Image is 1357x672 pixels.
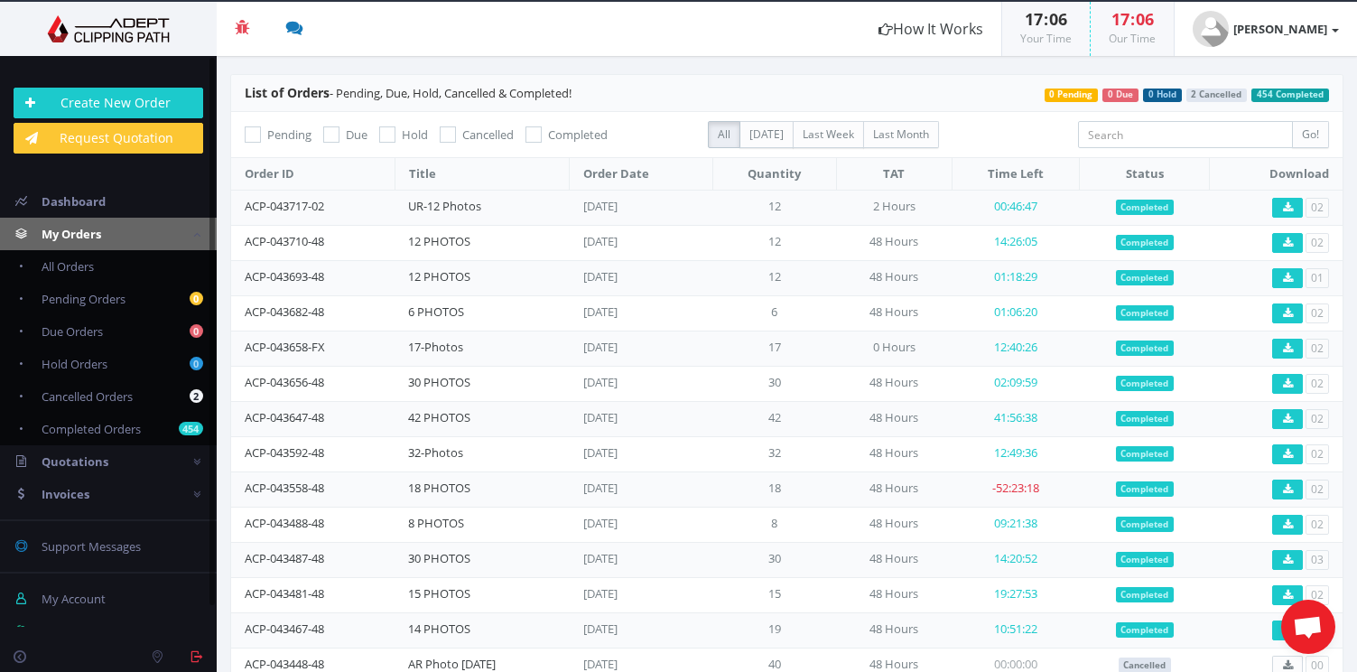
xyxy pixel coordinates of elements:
[570,507,712,542] td: [DATE]
[42,538,141,555] span: Support Messages
[952,366,1080,401] td: 02:09:59
[42,323,103,340] span: Due Orders
[952,542,1080,577] td: 14:20:52
[1116,270,1175,286] span: Completed
[570,577,712,612] td: [DATE]
[570,366,712,401] td: [DATE]
[1210,158,1343,191] th: Download
[245,339,325,355] a: ACP-043658-FX
[42,291,125,307] span: Pending Orders
[570,190,712,225] td: [DATE]
[712,612,836,648] td: 19
[245,515,324,531] a: ACP-043488-48
[748,165,801,182] span: Quantity
[42,623,117,639] span: Manage Team
[952,190,1080,225] td: 00:46:47
[42,258,94,275] span: All Orders
[1116,341,1175,357] span: Completed
[1116,517,1175,533] span: Completed
[548,126,608,143] span: Completed
[1186,89,1248,102] span: 2 Cancelled
[1116,376,1175,392] span: Completed
[1080,158,1210,191] th: Status
[408,303,464,320] a: 6 PHOTOS
[42,486,89,502] span: Invoices
[408,233,470,249] a: 12 PHOTOS
[712,542,836,577] td: 30
[408,339,463,355] a: 17-Photos
[712,471,836,507] td: 18
[570,471,712,507] td: [DATE]
[1175,2,1357,56] a: [PERSON_NAME]
[836,158,952,191] th: TAT
[408,480,470,496] a: 18 PHOTOS
[245,233,324,249] a: ACP-043710-48
[712,295,836,331] td: 6
[1116,235,1175,251] span: Completed
[42,226,101,242] span: My Orders
[836,190,952,225] td: 2 Hours
[712,225,836,260] td: 12
[570,542,712,577] td: [DATE]
[952,331,1080,366] td: 12:40:26
[739,121,794,148] label: [DATE]
[836,471,952,507] td: 48 Hours
[952,260,1080,295] td: 01:18:29
[836,577,952,612] td: 48 Hours
[712,507,836,542] td: 8
[1078,121,1293,148] input: Search
[1049,8,1067,30] span: 06
[836,436,952,471] td: 48 Hours
[1116,305,1175,322] span: Completed
[42,453,108,470] span: Quotations
[1025,8,1043,30] span: 17
[402,126,428,143] span: Hold
[245,621,324,637] a: ACP-043467-48
[712,331,836,366] td: 17
[408,409,470,425] a: 42 PHOTOS
[1281,600,1335,654] a: Åben chat
[408,585,470,602] a: 15 PHOTOS
[793,121,864,148] label: Last Week
[712,436,836,471] td: 32
[570,331,712,366] td: [DATE]
[408,656,496,672] a: AR Photo [DATE]
[836,225,952,260] td: 48 Hours
[408,515,464,531] a: 8 PHOTOS
[836,260,952,295] td: 48 Hours
[952,295,1080,331] td: 01:06:20
[42,388,133,405] span: Cancelled Orders
[1109,31,1156,46] small: Our Time
[952,471,1080,507] td: -52:23:18
[245,480,324,496] a: ACP-043558-48
[1251,89,1329,102] span: 454 Completed
[1045,89,1099,102] span: 0 Pending
[245,444,324,461] a: ACP-043592-48
[408,550,470,566] a: 30 PHOTOS
[14,15,203,42] img: Adept Graphics
[1111,8,1129,30] span: 17
[1233,21,1327,37] strong: [PERSON_NAME]
[570,158,712,191] th: Order Date
[1193,11,1229,47] img: user_default.jpg
[836,295,952,331] td: 48 Hours
[836,507,952,542] td: 48 Hours
[245,585,324,602] a: ACP-043481-48
[712,366,836,401] td: 30
[570,436,712,471] td: [DATE]
[1136,8,1154,30] span: 06
[245,268,324,285] a: ACP-043693-48
[712,260,836,295] td: 12
[712,401,836,436] td: 42
[408,444,463,461] a: 32-Photos
[408,374,470,390] a: 30 PHOTOS
[190,389,203,403] b: 2
[570,295,712,331] td: [DATE]
[570,225,712,260] td: [DATE]
[952,577,1080,612] td: 19:27:53
[14,88,203,118] a: Create New Order
[1116,200,1175,216] span: Completed
[712,190,836,225] td: 12
[245,85,572,101] span: - Pending, Due, Hold, Cancelled & Completed!
[1116,446,1175,462] span: Completed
